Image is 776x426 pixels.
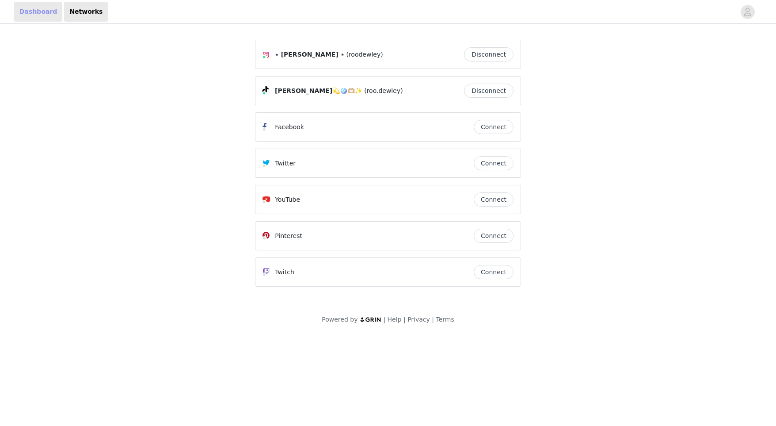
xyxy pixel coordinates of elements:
span: | [432,316,434,323]
a: Networks [64,2,108,22]
a: Help [388,316,402,323]
span: | [384,316,386,323]
span: Powered by [322,316,358,323]
span: (roo.dewley) [364,86,403,96]
a: Dashboard [14,2,62,22]
p: Twitter [275,159,296,168]
button: Disconnect [464,47,514,61]
p: Twitch [275,268,294,277]
button: Connect [474,120,514,134]
span: ⋆ [PERSON_NAME] ⋆ [275,50,344,59]
div: avatar [743,5,752,19]
img: logo [360,317,382,322]
p: YouTube [275,195,300,204]
button: Connect [474,229,514,243]
button: Disconnect [464,84,514,98]
a: Privacy [407,316,430,323]
img: Instagram Icon [262,51,270,58]
a: Terms [436,316,454,323]
p: Pinterest [275,231,302,241]
button: Connect [474,265,514,279]
button: Connect [474,192,514,207]
span: [PERSON_NAME]💫🪩🫶🏼✨ [275,86,362,96]
span: | [403,316,406,323]
span: (roodewley) [346,50,383,59]
p: Facebook [275,123,304,132]
button: Connect [474,156,514,170]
